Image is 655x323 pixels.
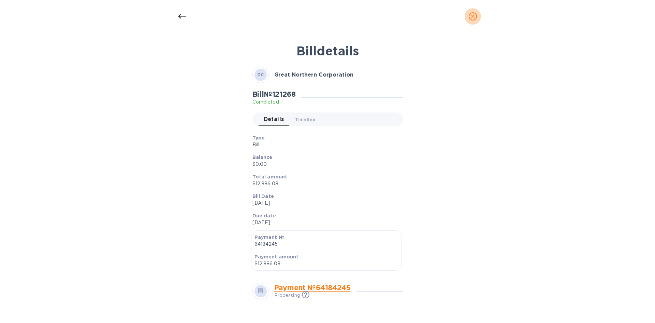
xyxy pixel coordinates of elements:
b: Bill Date [252,193,274,199]
a: Payment № 64184245 [274,283,351,292]
p: [DATE] [252,219,397,226]
p: Bill [252,141,397,148]
b: Bill details [296,43,359,58]
p: Completed [252,98,296,106]
p: $12,886.08 [254,260,398,267]
span: Details [264,115,284,124]
p: [DATE] [252,200,397,207]
p: $12,886.08 [252,180,397,187]
b: Payment amount [254,254,299,259]
b: Great Northern Corporation [274,71,353,78]
b: Due date [252,213,276,218]
b: GC [257,72,264,77]
button: close [465,8,481,25]
h2: Bill № 121268 [252,90,296,98]
p: 64184245 [254,241,398,248]
p: Processing [274,292,300,299]
b: Type [252,135,265,140]
b: Balance [252,154,273,160]
span: Timeline [295,116,316,123]
b: Payment № [254,234,284,240]
b: Total amount [252,174,288,179]
p: $0.00 [252,161,397,168]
